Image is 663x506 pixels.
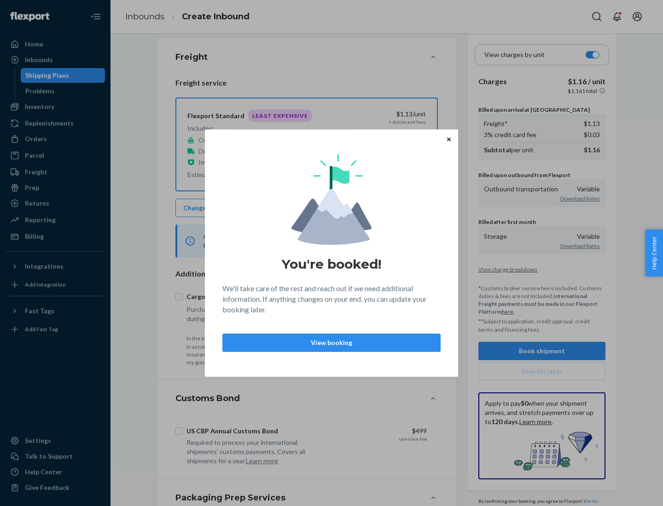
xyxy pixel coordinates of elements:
[291,154,372,245] img: svg+xml,%3Csvg%20viewBox%3D%220%200%20174%20197%22%20fill%3D%22none%22%20xmlns%3D%22http%3A%2F%2F...
[222,283,441,315] p: We'll take care of the rest and reach out if we need additional information. If anything changes ...
[230,338,433,347] p: View booking
[444,134,454,144] button: Close
[282,256,381,272] h1: You're booked!
[222,333,441,352] button: View booking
